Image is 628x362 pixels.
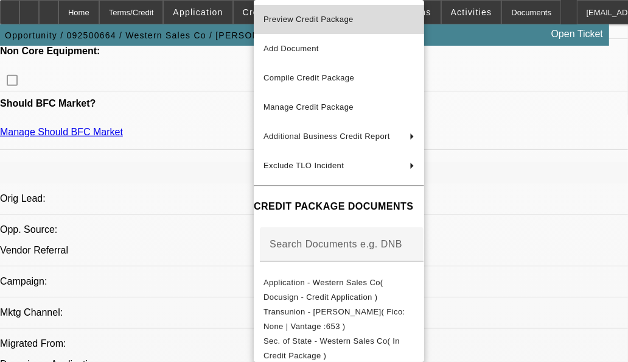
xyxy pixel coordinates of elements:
button: Application - Western Sales Co( Docusign - Credit Application ) [254,275,424,305]
span: Manage Credit Package [263,102,354,112]
span: Application - Western Sales Co( Docusign - Credit Application ) [263,278,383,302]
span: Exclude TLO Incident [263,161,344,170]
span: Add Document [263,44,319,53]
h4: CREDIT PACKAGE DOCUMENTS [254,199,424,214]
span: Compile Credit Package [263,73,354,82]
span: Sec. of State - Western Sales Co( In Credit Package ) [263,336,400,360]
mat-label: Search Documents e.g. DNB [270,239,402,249]
span: Additional Business Credit Report [263,132,390,141]
span: Preview Credit Package [263,15,354,24]
button: Transunion - Oliver, Jonathan( Fico: None | Vantage :653 ) [254,305,424,334]
span: Transunion - [PERSON_NAME]( Fico: None | Vantage :653 ) [263,307,405,331]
